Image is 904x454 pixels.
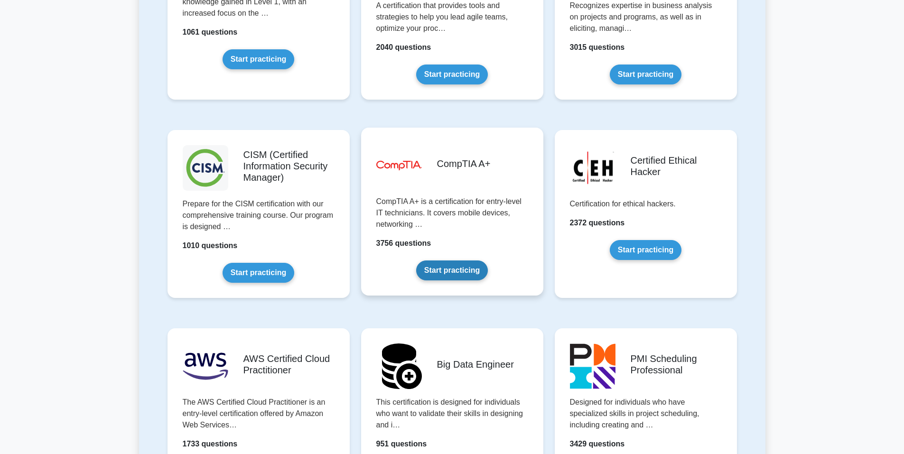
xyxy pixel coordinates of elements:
[610,240,681,260] a: Start practicing
[416,260,488,280] a: Start practicing
[223,263,294,283] a: Start practicing
[610,65,681,84] a: Start practicing
[416,65,488,84] a: Start practicing
[223,49,294,69] a: Start practicing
